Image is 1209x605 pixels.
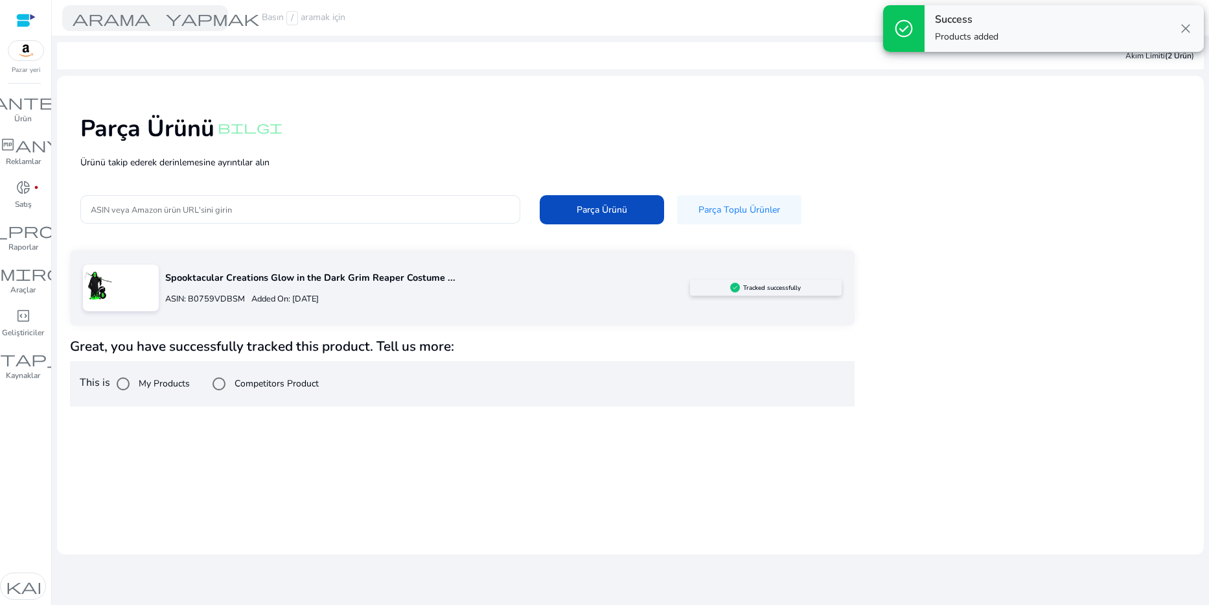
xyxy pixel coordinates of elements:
p: Ürünü takip ederek derinlemesine ayrıntılar alın [80,156,1180,169]
span: Parça Ürünü [577,203,627,217]
p: Geliştiriciler [2,327,44,338]
label: My Products [136,377,190,390]
p: Added On: [DATE] [245,293,319,305]
img: amazon.svg [8,41,43,60]
span: donut_small [16,180,31,195]
p: Products added [935,30,998,43]
p: Spooktacular Creations Glow in the Dark Grim Reaper Costume ... [165,271,690,285]
p: Pazar yeri [12,65,40,75]
p: ASIN: B0759VDBSM [165,293,245,305]
span: code_blocks [16,308,31,324]
h4: Great, you have successfully tracked this product. Tell us more: [70,338,855,355]
p: Raporlar [8,241,38,253]
span: close [1178,21,1193,36]
h5: Tracked successfully [743,284,801,292]
h1: Parça Ürünü [80,115,214,143]
p: Kaynaklar [6,370,40,381]
span: arama yapmak [73,10,259,26]
p: Basın aramak için [262,11,345,25]
span: karanlık_mod [6,578,181,594]
img: sellerapp_active [730,283,740,292]
span: bilgi [218,121,282,134]
h4: Success [935,14,998,26]
p: Reklamlar [6,156,41,167]
label: Competitors Product [232,377,319,390]
span: Parça Toplu Ürünler [698,203,780,217]
span: check_circle [893,18,914,39]
span: / [286,11,298,25]
p: Ürün [14,113,32,125]
img: 71Yos2kGfUL.jpg [83,271,112,300]
p: Araçlar [10,284,36,296]
span: fiber_manual_record [34,185,39,190]
button: Parça Ürünü [540,195,664,224]
div: This is [70,361,855,407]
p: Satış [15,198,32,210]
button: Parça Toplu Ürünler [677,195,801,224]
